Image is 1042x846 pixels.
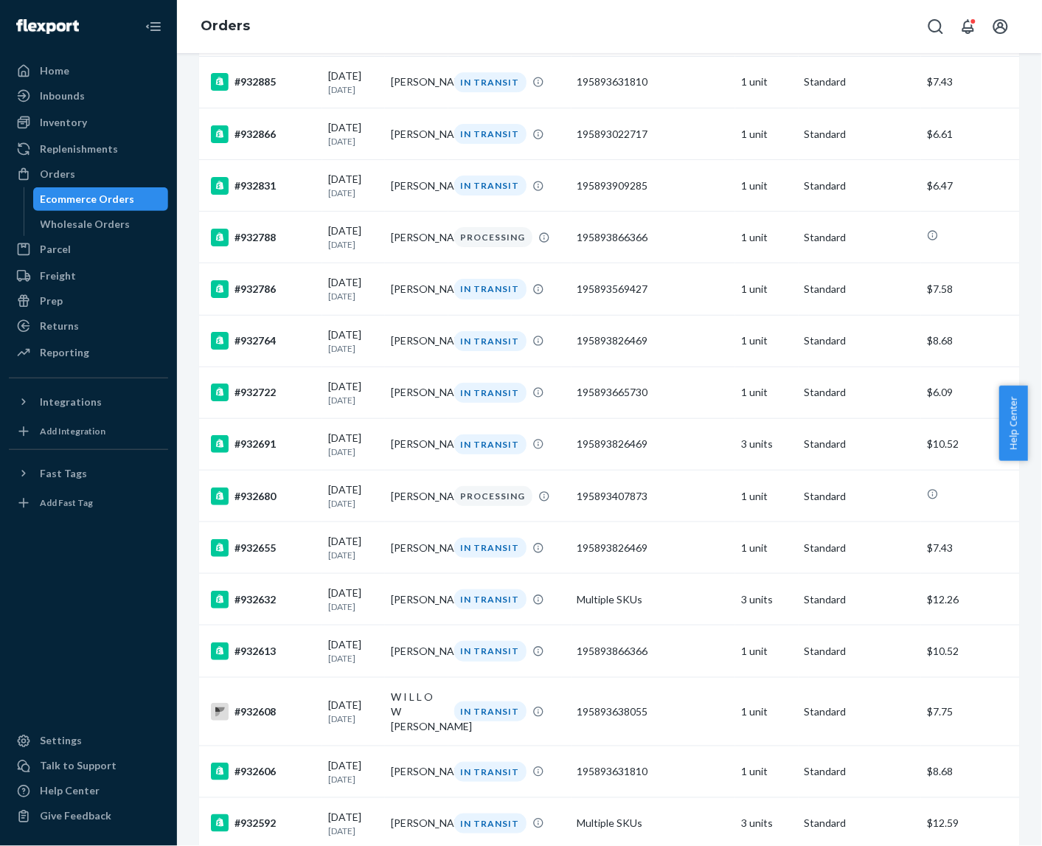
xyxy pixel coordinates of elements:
td: [PERSON_NAME] [385,625,448,677]
a: Settings [9,729,168,753]
div: Settings [40,734,82,749]
a: Orders [201,18,250,34]
p: Standard [805,816,916,831]
p: [DATE] [328,600,379,613]
div: Prep [40,294,63,308]
p: [DATE] [328,290,379,302]
div: IN TRANSIT [454,279,527,299]
button: Close Navigation [139,12,168,41]
td: [PERSON_NAME] [385,56,448,108]
div: 195893631810 [577,764,730,779]
td: 1 unit [735,315,798,367]
button: Open Search Box [921,12,951,41]
td: [PERSON_NAME] [385,367,448,418]
div: #932786 [211,280,316,298]
div: [DATE] [328,534,379,561]
td: [PERSON_NAME] [385,746,448,797]
img: Flexport logo [16,19,79,34]
div: [DATE] [328,223,379,251]
p: [DATE] [328,825,379,837]
div: Add Integration [40,425,105,437]
td: [PERSON_NAME] [385,315,448,367]
div: Reporting [40,345,89,360]
div: [DATE] [328,69,379,96]
div: #932592 [211,814,316,832]
td: $7.58 [921,263,1020,315]
div: Help Center [40,784,100,799]
ol: breadcrumbs [189,5,262,48]
a: Prep [9,289,168,313]
button: Integrations [9,390,168,414]
td: $7.43 [921,522,1020,574]
td: [PERSON_NAME] [385,263,448,315]
p: Standard [805,764,916,779]
div: #932885 [211,73,316,91]
div: PROCESSING [454,227,532,247]
div: [DATE] [328,637,379,665]
p: [DATE] [328,83,379,96]
div: [DATE] [328,327,379,355]
td: $7.75 [921,677,1020,746]
p: [DATE] [328,187,379,199]
td: $10.52 [921,418,1020,470]
td: [PERSON_NAME] [385,160,448,212]
div: IN TRANSIT [454,641,527,661]
p: Standard [805,333,916,348]
p: Standard [805,437,916,451]
p: [DATE] [328,549,379,561]
a: Ecommerce Orders [33,187,169,211]
p: [DATE] [328,135,379,148]
div: 195893022717 [577,127,730,142]
div: Add Fast Tag [40,496,93,509]
div: Home [40,63,69,78]
p: [DATE] [328,394,379,406]
div: IN TRANSIT [454,762,527,782]
div: IN TRANSIT [454,331,527,351]
div: #932764 [211,332,316,350]
div: 195893631810 [577,74,730,89]
div: 195893638055 [577,704,730,719]
button: Fast Tags [9,462,168,485]
div: #932788 [211,229,316,246]
td: 1 unit [735,625,798,677]
td: 1 unit [735,522,798,574]
div: 195893866366 [577,644,730,659]
p: Standard [805,489,916,504]
div: Fast Tags [40,466,87,481]
div: Integrations [40,395,102,409]
div: IN TRANSIT [454,538,527,558]
div: IN TRANSIT [454,814,527,833]
td: 1 unit [735,108,798,159]
p: [DATE] [328,342,379,355]
td: [PERSON_NAME] [385,418,448,470]
p: Standard [805,385,916,400]
a: Talk to Support [9,755,168,778]
div: IN TRANSIT [454,589,527,609]
div: Replenishments [40,142,118,156]
button: Help Center [999,386,1028,461]
div: Ecommerce Orders [41,192,135,207]
p: [DATE] [328,652,379,665]
td: $6.47 [921,160,1020,212]
div: [DATE] [328,810,379,837]
div: [DATE] [328,379,379,406]
p: Standard [805,592,916,607]
td: 1 unit [735,56,798,108]
td: $6.61 [921,108,1020,159]
a: Add Fast Tag [9,491,168,515]
div: #932691 [211,435,316,453]
div: Orders [40,167,75,181]
div: #932606 [211,763,316,780]
td: Multiple SKUs [572,574,736,625]
p: [DATE] [328,497,379,510]
div: Parcel [40,242,71,257]
div: [DATE] [328,698,379,725]
div: [DATE] [328,586,379,613]
div: Freight [40,268,76,283]
p: Standard [805,541,916,555]
p: Standard [805,74,916,89]
div: [DATE] [328,120,379,148]
div: Inbounds [40,89,85,103]
div: #932866 [211,125,316,143]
